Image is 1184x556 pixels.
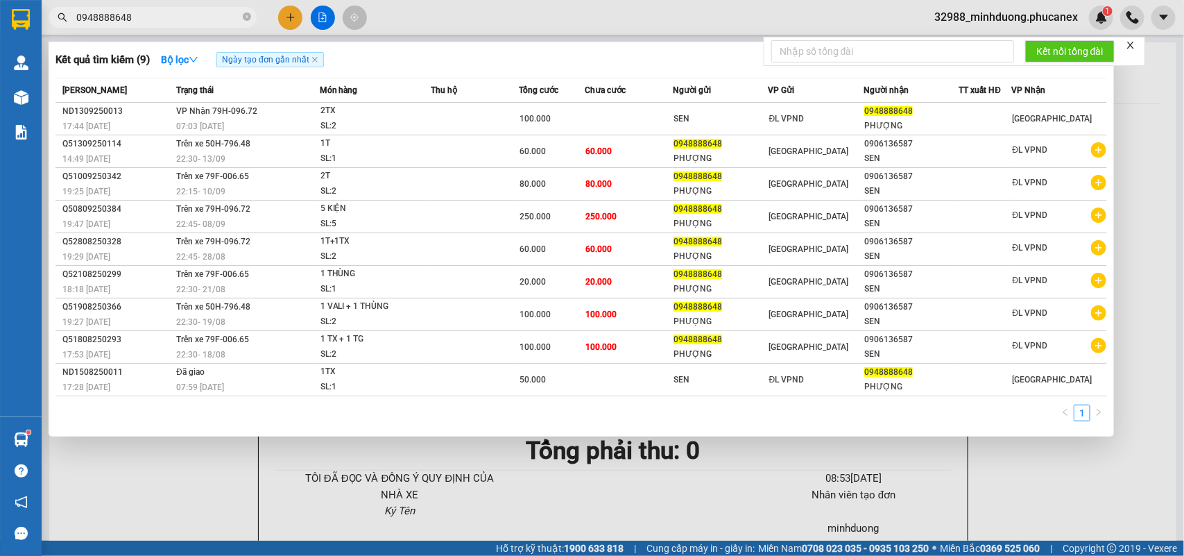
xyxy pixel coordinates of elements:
[62,85,127,95] span: [PERSON_NAME]
[320,380,424,395] div: SL: 1
[585,310,617,319] span: 100.000
[519,85,558,95] span: Tổng cước
[320,347,424,362] div: SL: 2
[864,106,913,116] span: 0948888648
[320,85,358,95] span: Món hàng
[320,364,424,380] div: 1TX
[176,317,225,327] span: 22:30 - 19/08
[189,55,198,65] span: down
[1057,405,1074,421] li: Previous Page
[673,335,722,344] span: 0948888648
[1091,240,1106,255] span: plus-circle
[673,184,767,199] div: PHƯỢNG
[864,184,958,199] div: SEN
[176,219,225,229] span: 22:45 - 08/09
[769,179,849,189] span: [GEOGRAPHIC_DATA]
[62,317,110,327] span: 19:27 [DATE]
[176,350,225,360] span: 22:30 - 18/08
[76,10,240,25] input: Tìm tên, số ĐT hoặc mã đơn
[62,285,110,294] span: 18:18 [DATE]
[864,119,958,133] div: PHƯỢNG
[14,432,28,447] img: warehouse-icon
[673,171,722,181] span: 0948888648
[864,314,958,329] div: SEN
[320,184,424,199] div: SL: 2
[26,430,31,435] sup: 1
[176,171,249,181] span: Trên xe 79F-006.65
[520,342,551,352] span: 100.000
[216,52,324,67] span: Ngày tạo đơn gần nhất
[1012,85,1046,95] span: VP Nhận
[176,85,214,95] span: Trạng thái
[14,90,28,105] img: warehouse-icon
[320,103,424,119] div: 2TX
[1091,305,1106,321] span: plus-circle
[864,300,958,314] div: 0906136587
[1074,405,1090,421] li: 1
[320,332,424,347] div: 1 TX + 1 TG
[176,204,250,214] span: Trên xe 79H-096.72
[15,464,28,478] span: question-circle
[673,139,722,149] span: 0948888648
[864,347,958,362] div: SEN
[673,217,767,231] div: PHƯỢNG
[864,217,958,231] div: SEN
[1057,405,1074,421] button: left
[673,269,722,279] span: 0948888648
[176,269,249,279] span: Trên xe 79F-006.65
[176,187,225,196] span: 22:15 - 10/09
[769,375,805,385] span: ĐL VPND
[176,106,257,116] span: VP Nhận 79H-096.72
[520,114,551,124] span: 100.000
[15,496,28,509] span: notification
[320,282,424,297] div: SL: 1
[62,169,172,184] div: Q51009250342
[62,382,110,392] span: 17:28 [DATE]
[585,85,626,95] span: Chưa cước
[243,11,251,24] span: close-circle
[320,151,424,167] div: SL: 1
[1091,142,1106,158] span: plus-circle
[62,332,172,347] div: Q51808250293
[673,302,722,312] span: 0948888648
[58,12,67,22] span: search
[1013,243,1048,253] span: ĐL VPND
[864,137,958,151] div: 0906136587
[864,332,958,347] div: 0906136587
[55,53,150,67] h3: Kết quả tìm kiếm ( 9 )
[62,104,172,119] div: ND1309250013
[673,347,767,362] div: PHƯỢNG
[864,282,958,296] div: SEN
[673,282,767,296] div: PHƯỢNG
[320,234,424,249] div: 1T+1TX
[1013,210,1048,220] span: ĐL VPND
[520,277,546,287] span: 20.000
[1013,375,1092,385] span: [GEOGRAPHIC_DATA]
[320,201,424,217] div: 5 KIỆN
[1090,405,1107,421] button: right
[1091,273,1106,288] span: plus-circle
[1091,175,1106,190] span: plus-circle
[864,249,958,264] div: SEN
[62,187,110,196] span: 19:25 [DATE]
[62,350,110,360] span: 17:53 [DATE]
[243,12,251,21] span: close-circle
[1074,405,1090,421] a: 1
[1090,405,1107,421] li: Next Page
[864,202,958,217] div: 0906136587
[1025,40,1115,62] button: Kết nối tổng đài
[673,85,711,95] span: Người gửi
[585,146,612,156] span: 60.000
[1091,338,1106,353] span: plus-circle
[176,285,225,294] span: 22:30 - 21/08
[1095,408,1103,416] span: right
[1013,341,1048,351] span: ĐL VPND
[520,375,546,385] span: 50.000
[769,85,795,95] span: VP Gửi
[1061,408,1070,416] span: left
[320,314,424,330] div: SL: 2
[1013,276,1048,285] span: ĐL VPND
[673,112,767,126] div: SEN
[769,146,849,156] span: [GEOGRAPHIC_DATA]
[176,367,205,377] span: Đã giao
